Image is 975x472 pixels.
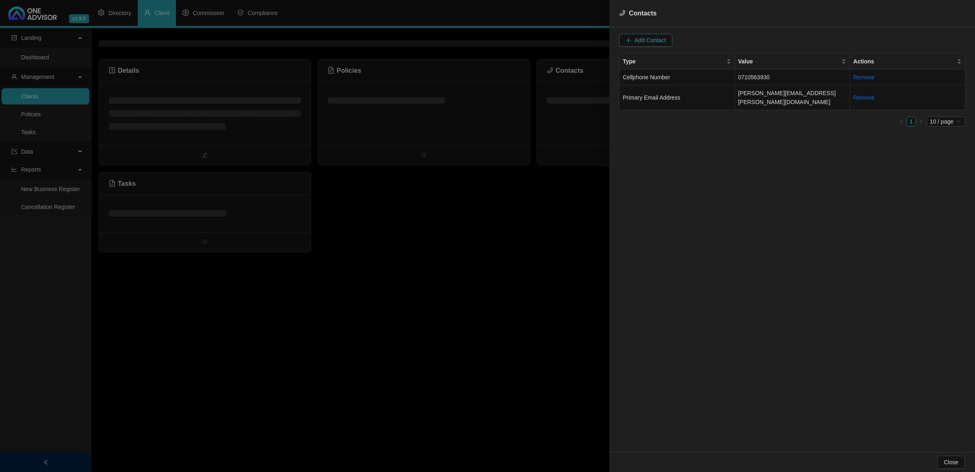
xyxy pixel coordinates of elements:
[738,57,840,66] span: Value
[850,54,965,70] th: Actions
[927,117,965,126] div: Page Size
[897,117,906,126] button: left
[619,10,626,16] span: phone
[853,74,874,80] a: Remove
[916,117,926,126] li: Next Page
[623,74,670,80] span: Cellphone Number
[735,70,850,85] td: 0710563930
[735,54,850,70] th: Value
[907,117,916,126] a: 1
[626,37,631,43] span: plus
[623,94,680,101] span: Primary Email Address
[899,119,904,124] span: left
[735,85,850,110] td: [PERSON_NAME][EMAIL_ADDRESS][PERSON_NAME][DOMAIN_NAME]
[916,117,926,126] button: right
[853,57,955,66] span: Actions
[629,10,656,17] span: Contacts
[635,36,666,45] span: Add Contact
[937,456,965,469] button: Close
[853,94,874,101] a: Remove
[897,117,906,126] li: Previous Page
[930,117,962,126] span: 10 / page
[623,57,725,66] span: Type
[919,119,923,124] span: right
[619,34,672,47] button: Add Contact
[944,458,958,467] span: Close
[620,54,735,70] th: Type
